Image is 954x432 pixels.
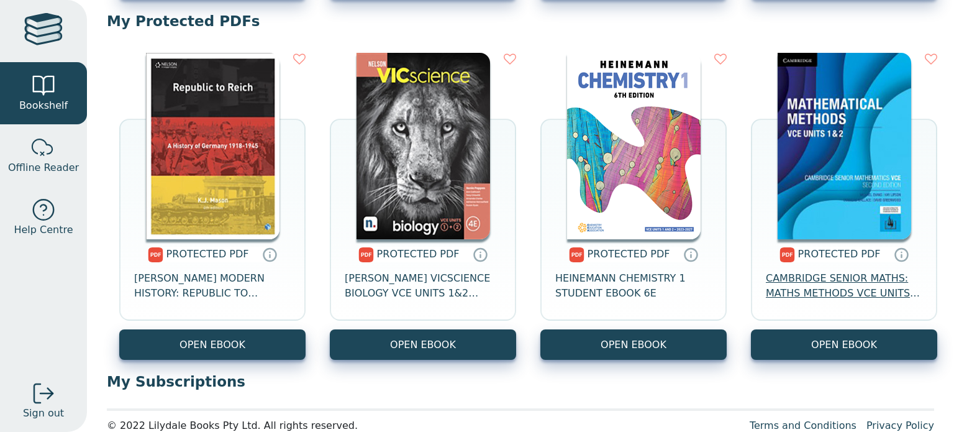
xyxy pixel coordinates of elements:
span: [PERSON_NAME] VICSCIENCE BIOLOGY VCE UNITS 1&2 STUDENT BOOK BUNDLE 4E [345,271,501,301]
span: [PERSON_NAME] MODERN HISTORY: REPUBLIC TO [PERSON_NAME]: A HISTORY OF GERMANY 4E [134,271,291,301]
img: 4645a54c-9da3-45a2-8ab3-340f652f9644.jpg [357,53,490,239]
img: pdf.svg [779,247,795,262]
img: pdf.svg [569,247,584,262]
img: pdf.svg [358,247,374,262]
span: PROTECTED PDF [377,248,460,260]
img: 6291a885-a9a2-4028-9f48-02f160d570f0.jpg [778,53,911,239]
p: My Subscriptions [107,372,934,391]
img: 21b408fe-f6aa-46f2-9e07-b3180abdf2fd.png [567,53,701,239]
span: Offline Reader [8,160,79,175]
a: OPEN EBOOK [751,329,937,360]
a: Protected PDFs cannot be printed, copied or shared. They can be accessed online through Education... [683,247,698,262]
p: My Protected PDFs [107,12,934,30]
span: Bookshelf [19,98,68,113]
span: Sign out [23,406,64,421]
span: Help Centre [14,223,73,237]
a: Protected PDFs cannot be printed, copied or shared. They can be accessed online through Education... [262,247,277,262]
span: HEINEMANN CHEMISTRY 1 STUDENT EBOOK 6E [555,271,712,301]
img: a89f8c53-684b-48a0-b037-7090eefed8bb.jpg [146,53,279,239]
a: OPEN EBOOK [330,329,516,360]
span: PROTECTED PDF [166,248,249,260]
a: OPEN EBOOK [540,329,727,360]
span: PROTECTED PDF [588,248,670,260]
img: pdf.svg [148,247,163,262]
a: Protected PDFs cannot be printed, copied or shared. They can be accessed online through Education... [894,247,909,262]
a: Privacy Policy [866,420,934,431]
span: PROTECTED PDF [798,248,881,260]
a: Terms and Conditions [750,420,856,431]
span: CAMBRIDGE SENIOR MATHS: MATHS METHODS VCE UNITS 1&2 [766,271,922,301]
a: OPEN EBOOK [119,329,306,360]
a: Protected PDFs cannot be printed, copied or shared. They can be accessed online through Education... [473,247,488,262]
